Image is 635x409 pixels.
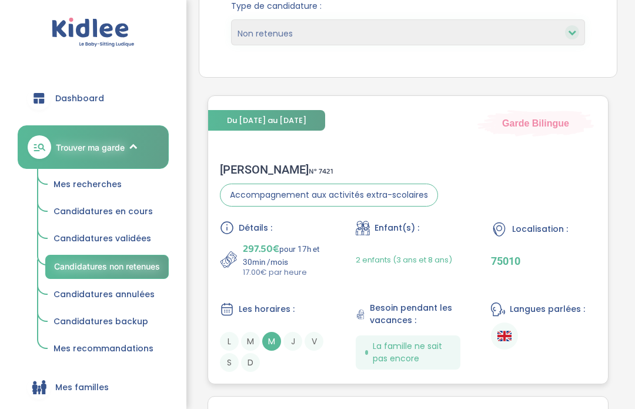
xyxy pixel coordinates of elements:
a: Dashboard [18,77,169,119]
span: J [283,332,302,351]
a: Candidatures non retenues [45,255,169,279]
span: M [241,332,260,351]
span: Enfant(s) : [375,222,419,234]
a: Candidatures en cours [45,201,169,223]
a: Candidatures annulées [45,284,169,306]
span: V [305,332,323,351]
span: Dashboard [55,92,104,105]
span: S [220,353,239,372]
a: Mes recherches [45,174,169,196]
span: D [241,353,260,372]
span: Candidatures en cours [54,205,153,217]
span: Trouver ma garde [56,141,125,154]
span: Langues parlées : [510,303,585,315]
span: M [262,332,281,351]
img: logo.svg [52,18,135,48]
span: Les horaires : [239,303,295,315]
span: 297.50€ [243,241,279,257]
a: Candidatures validées [45,228,169,250]
p: 75010 [491,255,596,267]
span: Détails : [239,222,272,234]
span: Candidatures non retenues [54,261,160,271]
span: Candidatures validées [54,232,151,244]
span: Localisation : [512,223,568,235]
a: Candidatures backup [45,311,169,333]
span: Du [DATE] au [DATE] [208,110,325,131]
a: Mes familles [18,366,169,408]
span: Mes recherches [54,178,122,190]
span: Besoin pendant les vacances : [370,302,460,327]
img: Anglais [497,329,512,343]
span: La famille ne sait pas encore [373,340,451,365]
span: Mes familles [55,381,109,394]
span: N° 7421 [309,165,333,178]
a: Mes recommandations [45,338,169,360]
a: Trouver ma garde [18,125,169,169]
span: Mes recommandations [54,343,153,354]
span: Accompagnement aux activités extra-scolaires [220,184,438,207]
p: pour 17h et 30min /mois [243,241,325,267]
span: Candidatures annulées [54,288,155,300]
p: 17.00€ par heure [243,267,325,278]
div: [PERSON_NAME] [220,162,438,177]
span: L [220,332,239,351]
span: 2 enfants (3 ans et 8 ans) [356,254,452,265]
span: Candidatures backup [54,315,148,327]
span: Garde Bilingue [502,117,569,129]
